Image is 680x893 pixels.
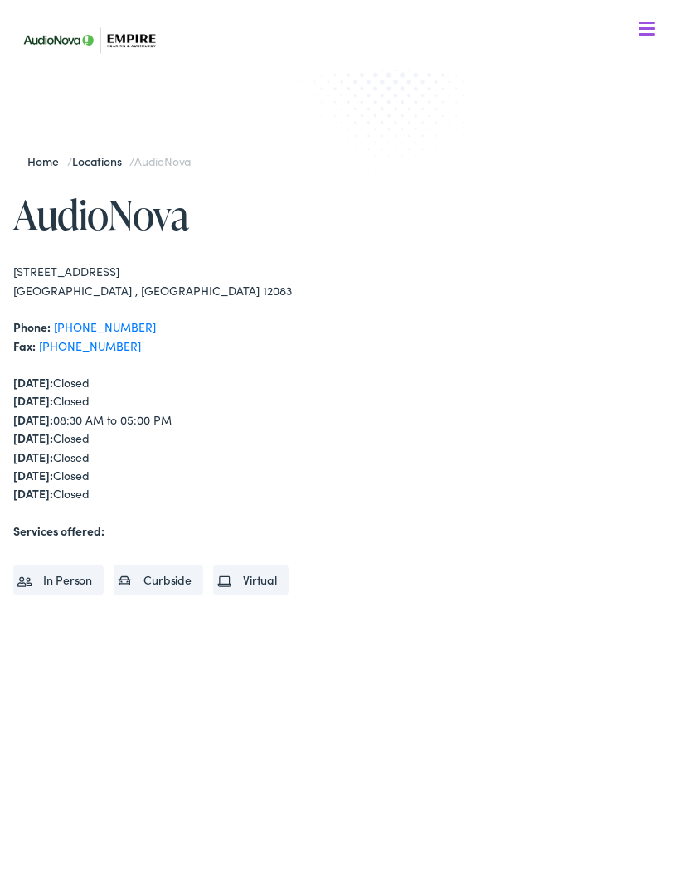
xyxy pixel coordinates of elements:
div: [STREET_ADDRESS] [GEOGRAPHIC_DATA] , [GEOGRAPHIC_DATA] 12083 [13,262,340,299]
strong: Fax: [13,337,36,354]
strong: [DATE]: [13,449,53,465]
h1: AudioNova [13,192,340,236]
a: [PHONE_NUMBER] [39,337,141,354]
strong: [DATE]: [13,430,53,446]
li: In Person [13,565,104,595]
strong: [DATE]: [13,467,53,483]
li: Curbside [114,565,203,595]
span: / / [27,153,191,169]
strong: [DATE]: [13,411,53,428]
span: AudioNova [134,153,191,169]
li: Virtual [213,565,289,595]
div: Closed Closed 08:30 AM to 05:00 PM Closed Closed Closed Closed [13,373,340,503]
strong: [DATE]: [13,392,53,409]
strong: Phone: [13,318,51,335]
a: What We Offer [26,66,666,118]
strong: [DATE]: [13,374,53,391]
a: Locations [72,153,129,169]
a: Home [27,153,66,169]
a: [PHONE_NUMBER] [54,318,156,335]
strong: Services offered: [13,522,104,539]
strong: [DATE]: [13,485,53,502]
